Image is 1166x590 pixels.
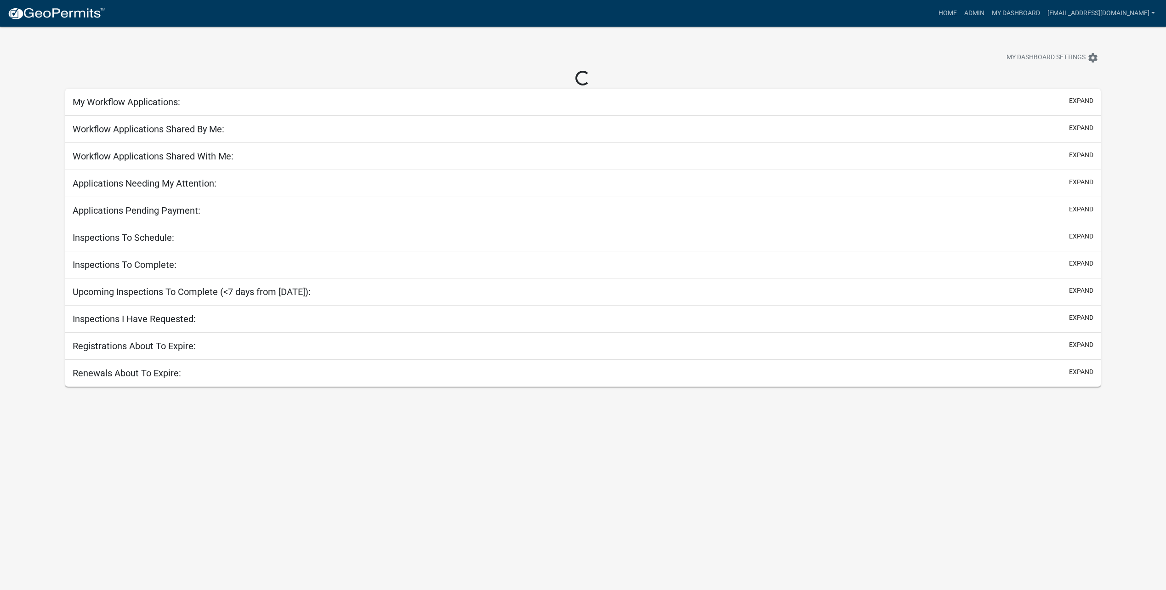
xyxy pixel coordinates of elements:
[73,96,180,108] h5: My Workflow Applications:
[1069,313,1093,323] button: expand
[1007,52,1086,63] span: My Dashboard Settings
[73,232,174,243] h5: Inspections To Schedule:
[73,124,224,135] h5: Workflow Applications Shared By Me:
[1069,340,1093,350] button: expand
[1069,259,1093,268] button: expand
[1087,52,1098,63] i: settings
[1069,367,1093,377] button: expand
[73,313,196,324] h5: Inspections I Have Requested:
[999,49,1106,67] button: My Dashboard Settingssettings
[73,259,176,270] h5: Inspections To Complete:
[988,5,1044,22] a: My Dashboard
[1069,96,1093,106] button: expand
[73,151,233,162] h5: Workflow Applications Shared With Me:
[73,286,311,297] h5: Upcoming Inspections To Complete (<7 days from [DATE]):
[1069,177,1093,187] button: expand
[1069,150,1093,160] button: expand
[73,205,200,216] h5: Applications Pending Payment:
[73,178,216,189] h5: Applications Needing My Attention:
[1069,123,1093,133] button: expand
[1069,204,1093,214] button: expand
[961,5,988,22] a: Admin
[1069,232,1093,241] button: expand
[935,5,961,22] a: Home
[1044,5,1159,22] a: [EMAIL_ADDRESS][DOMAIN_NAME]
[1069,286,1093,295] button: expand
[73,368,181,379] h5: Renewals About To Expire:
[73,340,196,352] h5: Registrations About To Expire:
